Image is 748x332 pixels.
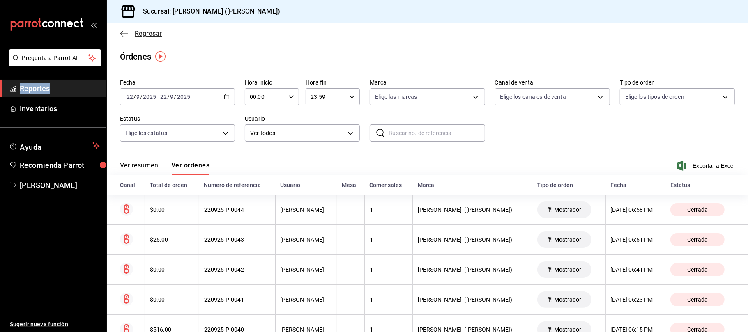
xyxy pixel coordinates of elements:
label: Marca [370,80,485,86]
div: 1 [370,236,407,243]
a: Pregunta a Parrot AI [6,60,101,68]
div: Mesa [342,182,359,188]
div: - [342,266,359,273]
input: -- [126,94,133,100]
div: - [342,236,359,243]
div: [PERSON_NAME] [281,296,332,303]
span: Reportes [20,83,100,94]
div: [PERSON_NAME] ([PERSON_NAME]) [418,266,527,273]
div: [DATE] 06:41 PM [611,266,661,273]
div: [DATE] 06:23 PM [611,296,661,303]
div: [PERSON_NAME] [281,206,332,213]
button: Regresar [120,30,162,37]
div: [PERSON_NAME] [281,236,332,243]
label: Hora inicio [245,80,299,86]
img: Tooltip marker [155,51,166,62]
input: -- [170,94,174,100]
label: Estatus [120,116,235,122]
span: Mostrador [551,296,585,303]
div: 1 [370,266,407,273]
button: Ver resumen [120,161,158,175]
div: 220925-P-0041 [204,296,270,303]
button: Exportar a Excel [679,161,735,171]
span: / [133,94,136,100]
span: Cerrada [684,296,711,303]
div: Comensales [370,182,408,188]
div: [PERSON_NAME] ([PERSON_NAME]) [418,296,527,303]
span: Ver todos [250,129,345,137]
input: Buscar no. de referencia [389,125,485,141]
span: Recomienda Parrot [20,160,100,171]
div: navigation tabs [120,161,209,175]
div: $0.00 [150,206,194,213]
div: [PERSON_NAME] [281,266,332,273]
button: open_drawer_menu [90,21,97,28]
div: 220925-P-0042 [204,266,270,273]
div: Número de referencia [204,182,270,188]
div: 220925-P-0044 [204,206,270,213]
div: Canal [120,182,140,188]
div: $0.00 [150,266,194,273]
span: Cerrada [684,236,711,243]
div: 220925-P-0043 [204,236,270,243]
div: Estatus [670,182,735,188]
span: Cerrada [684,266,711,273]
input: ---- [177,94,191,100]
input: -- [160,94,167,100]
button: Ver órdenes [171,161,209,175]
span: / [167,94,170,100]
div: - [342,296,359,303]
span: / [140,94,143,100]
h3: Sucursal: [PERSON_NAME] ([PERSON_NAME]) [136,7,280,16]
div: 1 [370,296,407,303]
span: Pregunta a Parrot AI [22,54,88,62]
span: Mostrador [551,206,585,213]
input: -- [136,94,140,100]
div: Órdenes [120,50,151,63]
span: [PERSON_NAME] [20,180,100,191]
span: Elige las marcas [375,93,417,101]
span: Sugerir nueva función [10,320,100,329]
span: Mostrador [551,236,585,243]
span: Inventarios [20,103,100,114]
span: Regresar [135,30,162,37]
span: Mostrador [551,266,585,273]
span: Elige los canales de venta [500,93,566,101]
button: Pregunta a Parrot AI [9,49,101,66]
div: Tipo de orden [537,182,601,188]
div: [DATE] 06:51 PM [611,236,661,243]
div: Marca [418,182,527,188]
div: Total de orden [150,182,194,188]
label: Tipo de orden [620,80,735,86]
div: Usuario [280,182,332,188]
div: [PERSON_NAME] ([PERSON_NAME]) [418,206,527,213]
label: Hora fin [306,80,360,86]
div: Fecha [610,182,661,188]
span: Elige los tipos de orden [625,93,684,101]
span: Elige los estatus [125,129,167,137]
div: [PERSON_NAME] ([PERSON_NAME]) [418,236,527,243]
label: Canal de venta [495,80,610,86]
div: - [342,206,359,213]
span: - [157,94,159,100]
div: $25.00 [150,236,194,243]
label: Fecha [120,80,235,86]
div: 1 [370,206,407,213]
span: Ayuda [20,141,89,151]
span: / [174,94,177,100]
input: ---- [143,94,157,100]
div: [DATE] 06:58 PM [611,206,661,213]
span: Cerrada [684,206,711,213]
div: $0.00 [150,296,194,303]
label: Usuario [245,116,360,122]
